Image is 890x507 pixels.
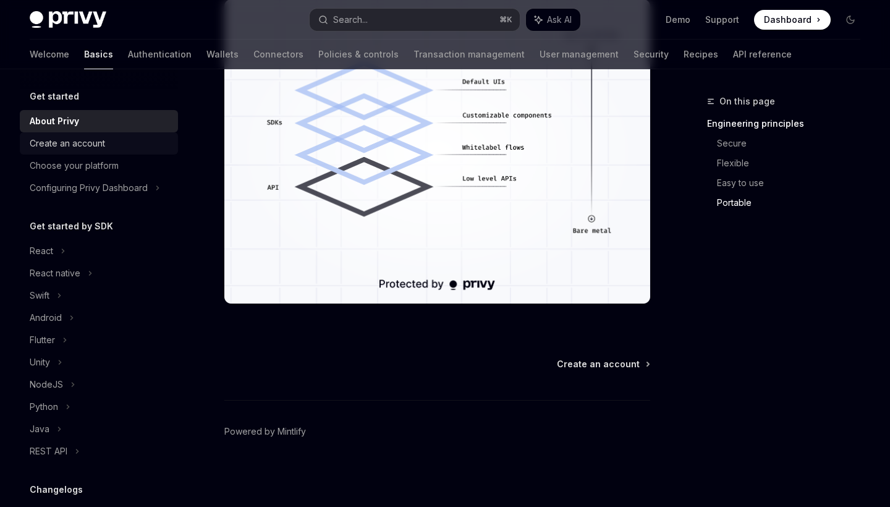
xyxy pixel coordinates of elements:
[30,288,49,303] div: Swift
[719,94,775,109] span: On this page
[84,40,113,69] a: Basics
[413,40,525,69] a: Transaction management
[30,136,105,151] div: Create an account
[526,9,580,31] button: Ask AI
[717,153,870,173] a: Flexible
[30,355,50,370] div: Unity
[30,310,62,325] div: Android
[841,10,860,30] button: Toggle dark mode
[499,15,512,25] span: ⌘ K
[20,132,178,155] a: Create an account
[717,134,870,153] a: Secure
[30,333,55,347] div: Flutter
[733,40,792,69] a: API reference
[30,219,113,234] h5: Get started by SDK
[30,244,53,258] div: React
[333,12,368,27] div: Search...
[540,40,619,69] a: User management
[666,14,690,26] a: Demo
[310,9,519,31] button: Search...⌘K
[30,422,49,437] div: Java
[705,14,739,26] a: Support
[318,40,399,69] a: Policies & controls
[30,377,63,392] div: NodeJS
[547,14,572,26] span: Ask AI
[20,110,178,132] a: About Privy
[30,399,58,414] div: Python
[30,40,69,69] a: Welcome
[30,444,67,459] div: REST API
[717,173,870,193] a: Easy to use
[30,11,106,28] img: dark logo
[224,425,306,438] a: Powered by Mintlify
[557,358,640,370] span: Create an account
[30,482,83,497] h5: Changelogs
[754,10,831,30] a: Dashboard
[30,158,119,173] div: Choose your platform
[707,114,870,134] a: Engineering principles
[30,181,148,195] div: Configuring Privy Dashboard
[634,40,669,69] a: Security
[206,40,239,69] a: Wallets
[20,155,178,177] a: Choose your platform
[128,40,192,69] a: Authentication
[30,266,80,281] div: React native
[717,193,870,213] a: Portable
[253,40,303,69] a: Connectors
[30,89,79,104] h5: Get started
[764,14,812,26] span: Dashboard
[557,358,649,370] a: Create an account
[30,114,79,129] div: About Privy
[684,40,718,69] a: Recipes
